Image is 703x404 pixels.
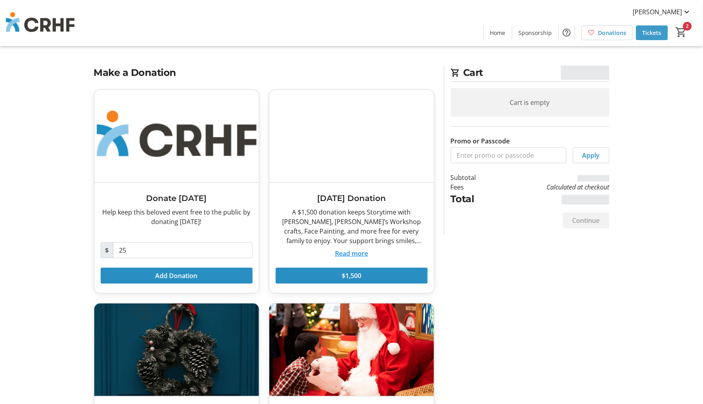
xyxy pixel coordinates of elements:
span: $ [101,242,113,258]
a: Sponsorship [512,25,559,40]
button: Add Donation [101,268,253,284]
span: Add Donation [156,271,198,280]
h3: [DATE] Donation [276,192,428,204]
span: Tickets [643,29,662,37]
a: Home [484,25,512,40]
span: Apply [582,151,600,160]
h3: Donate [DATE] [101,192,253,204]
td: Calculated at checkout [497,182,609,192]
span: CA$175.00 [561,66,610,80]
span: [PERSON_NAME] [633,7,682,17]
button: Help [559,25,575,41]
td: Subtotal [451,173,497,182]
button: Apply [573,147,610,163]
td: Fees [451,182,497,192]
button: Cart [674,25,689,39]
span: $1,500 [342,271,361,280]
img: Reduced Sensory Viewing Donation [269,303,434,396]
img: Seniors' Day Donation [94,303,259,396]
img: Chinook Regional Hospital Foundation's Logo [5,3,76,43]
span: Donations [598,29,627,37]
a: Donations [582,25,633,40]
img: Donate Today [94,90,259,182]
label: Promo or Passcode [451,136,510,146]
button: [PERSON_NAME] [627,6,698,18]
div: Cart is empty [451,88,610,117]
button: $1,500 [276,268,428,284]
input: Enter promo or passcode [451,147,567,163]
input: Donation Amount [113,242,253,258]
div: Help keep this beloved event free to the public by donating [DATE]! [101,207,253,226]
span: Home [490,29,506,37]
td: Total [451,192,497,206]
h2: Cart [451,66,610,82]
div: A $1,500 donation keeps Storytime with [PERSON_NAME], [PERSON_NAME]’s Workshop crafts, Face Paint... [276,207,428,245]
button: Read more [335,249,368,258]
h2: Make a Donation [94,66,434,80]
span: Sponsorship [519,29,552,37]
a: Tickets [636,25,668,40]
img: Family Day Donation [269,90,434,182]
